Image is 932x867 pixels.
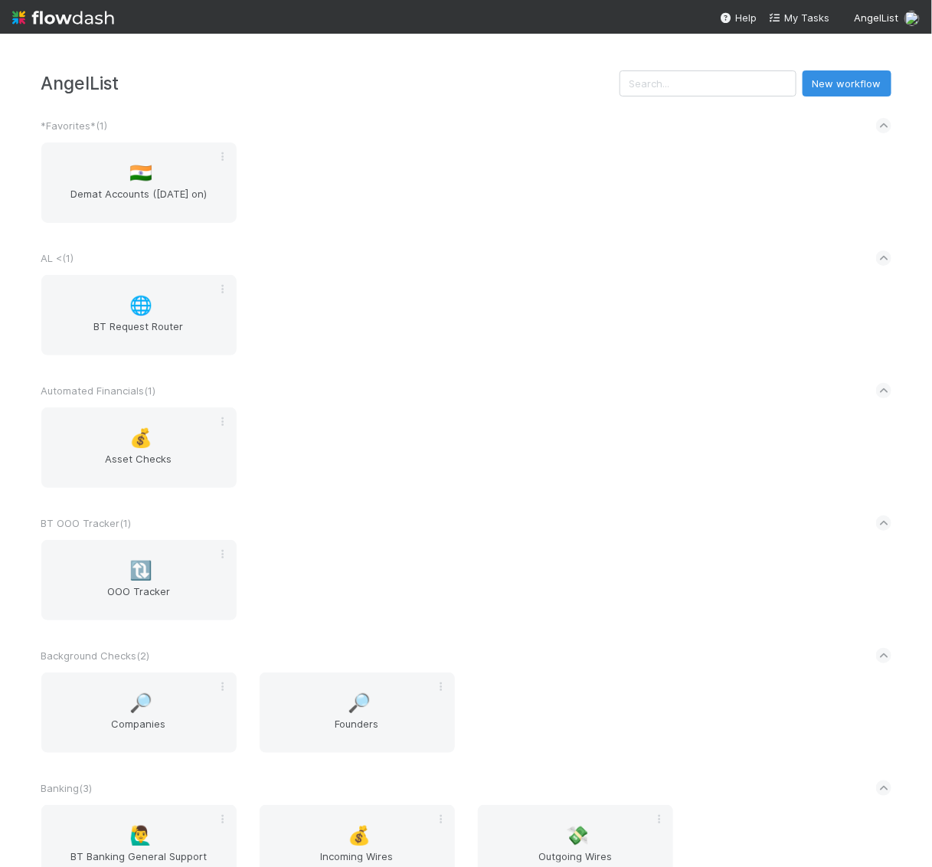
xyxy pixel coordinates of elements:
[41,540,237,620] a: 🔃OOO Tracker
[566,826,589,846] span: 💸
[41,252,74,264] span: AL < ( 1 )
[803,70,891,97] button: New workflow
[348,693,371,713] span: 🔎
[769,10,829,25] a: My Tasks
[129,428,152,448] span: 💰
[129,826,152,846] span: 🙋‍♂️
[47,319,231,349] span: BT Request Router
[129,163,152,183] span: 🇮🇳
[260,672,455,753] a: 🔎Founders
[904,11,920,26] img: avatar_041b9f3e-9684-4023-b9b7-2f10de55285d.png
[854,11,898,24] span: AngelList
[47,451,231,482] span: Asset Checks
[129,693,152,713] span: 🔎
[129,561,152,581] span: 🔃
[129,296,152,316] span: 🌐
[47,584,231,614] span: OOO Tracker
[47,186,231,217] span: Demat Accounts ([DATE] on)
[41,119,108,132] span: *Favorites* ( 1 )
[41,517,132,529] span: BT OOO Tracker ( 1 )
[41,275,237,355] a: 🌐BT Request Router
[41,384,156,397] span: Automated Financials ( 1 )
[41,649,150,662] span: Background Checks ( 2 )
[12,5,114,31] img: logo-inverted-e16ddd16eac7371096b0.svg
[41,142,237,223] a: 🇮🇳Demat Accounts ([DATE] on)
[266,716,449,747] span: Founders
[41,73,620,93] h3: AngelList
[348,826,371,846] span: 💰
[41,672,237,753] a: 🔎Companies
[620,70,796,97] input: Search...
[720,10,757,25] div: Help
[41,782,93,794] span: Banking ( 3 )
[47,716,231,747] span: Companies
[41,407,237,488] a: 💰Asset Checks
[769,11,829,24] span: My Tasks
